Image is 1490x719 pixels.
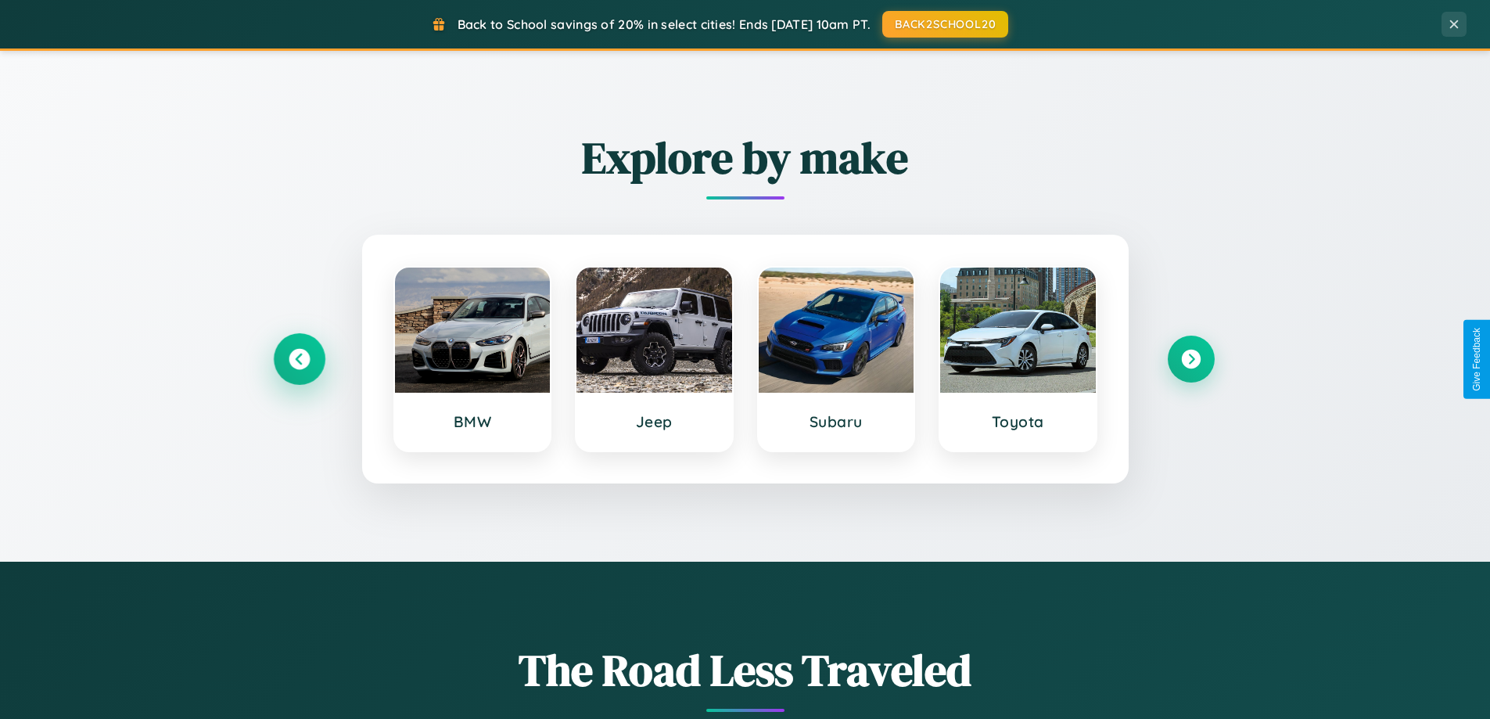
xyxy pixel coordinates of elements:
[1471,328,1482,391] div: Give Feedback
[956,412,1080,431] h3: Toyota
[411,412,535,431] h3: BMW
[276,640,1215,700] h1: The Road Less Traveled
[276,128,1215,188] h2: Explore by make
[882,11,1008,38] button: BACK2SCHOOL20
[592,412,716,431] h3: Jeep
[458,16,871,32] span: Back to School savings of 20% in select cities! Ends [DATE] 10am PT.
[774,412,899,431] h3: Subaru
